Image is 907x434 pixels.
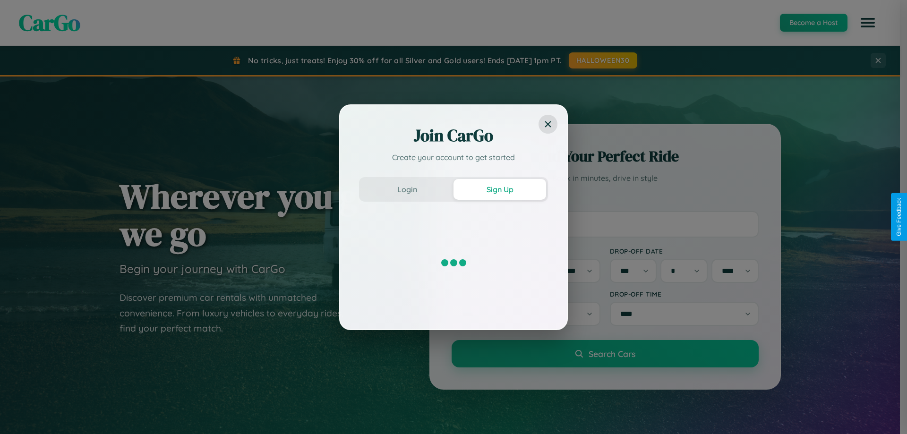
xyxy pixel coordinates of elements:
button: Login [361,179,453,200]
div: Give Feedback [896,198,902,236]
iframe: Intercom live chat [9,402,32,425]
p: Create your account to get started [359,152,548,163]
button: Sign Up [453,179,546,200]
h2: Join CarGo [359,124,548,147]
